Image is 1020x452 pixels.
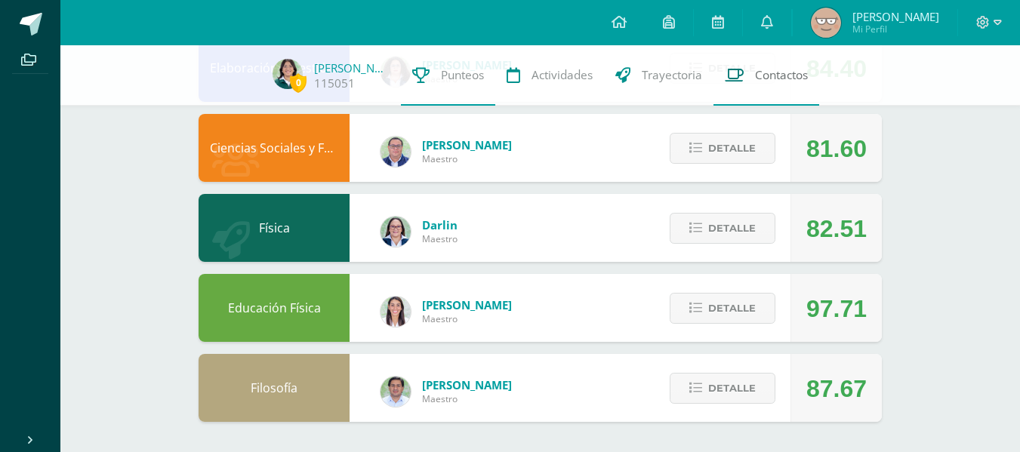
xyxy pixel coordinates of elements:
[604,45,713,106] a: Trayectoria
[708,214,756,242] span: Detalle
[852,23,939,35] span: Mi Perfil
[381,217,411,247] img: 571966f00f586896050bf2f129d9ef0a.png
[422,217,458,232] span: Darlin
[852,9,939,24] span: [PERSON_NAME]
[532,67,593,83] span: Actividades
[422,377,512,392] span: [PERSON_NAME]
[441,67,484,83] span: Punteos
[422,232,458,245] span: Maestro
[495,45,604,106] a: Actividades
[199,114,350,182] div: Ciencias Sociales y Formación Ciudadana 4
[422,312,512,325] span: Maestro
[670,373,775,404] button: Detalle
[381,377,411,407] img: f767cae2d037801592f2ba1a5db71a2a.png
[422,152,512,165] span: Maestro
[290,73,307,92] span: 0
[422,297,512,312] span: [PERSON_NAME]
[422,137,512,152] span: [PERSON_NAME]
[806,115,867,183] div: 81.60
[199,194,350,262] div: Física
[314,60,390,75] a: [PERSON_NAME]
[314,75,355,91] a: 115051
[806,195,867,263] div: 82.51
[806,275,867,343] div: 97.71
[670,213,775,244] button: Detalle
[670,133,775,164] button: Detalle
[199,274,350,342] div: Educación Física
[708,134,756,162] span: Detalle
[401,45,495,106] a: Punteos
[811,8,841,38] img: 66e65aae75ac9ec1477066b33491d903.png
[708,374,756,402] span: Detalle
[708,294,756,322] span: Detalle
[381,297,411,327] img: 68dbb99899dc55733cac1a14d9d2f825.png
[670,293,775,324] button: Detalle
[642,67,702,83] span: Trayectoria
[713,45,819,106] a: Contactos
[422,392,512,405] span: Maestro
[199,354,350,422] div: Filosofía
[273,59,303,89] img: d477a1c2d131b93d112cd31d26bdb099.png
[381,137,411,167] img: c1c1b07ef08c5b34f56a5eb7b3c08b85.png
[806,355,867,423] div: 87.67
[755,67,808,83] span: Contactos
